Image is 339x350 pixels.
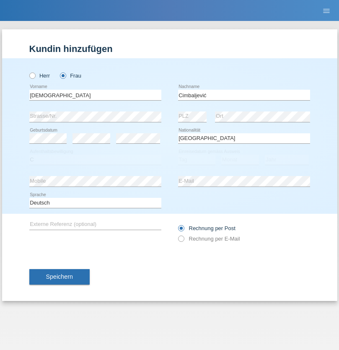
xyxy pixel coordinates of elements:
[178,236,240,242] label: Rechnung per E-Mail
[178,225,235,231] label: Rechnung per Post
[29,73,50,79] label: Herr
[60,73,81,79] label: Frau
[322,7,331,15] i: menu
[29,269,90,285] button: Speichern
[318,8,335,13] a: menu
[178,236,184,246] input: Rechnung per E-Mail
[29,73,35,78] input: Herr
[178,225,184,236] input: Rechnung per Post
[29,44,310,54] h1: Kundin hinzufügen
[46,273,73,280] span: Speichern
[60,73,65,78] input: Frau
